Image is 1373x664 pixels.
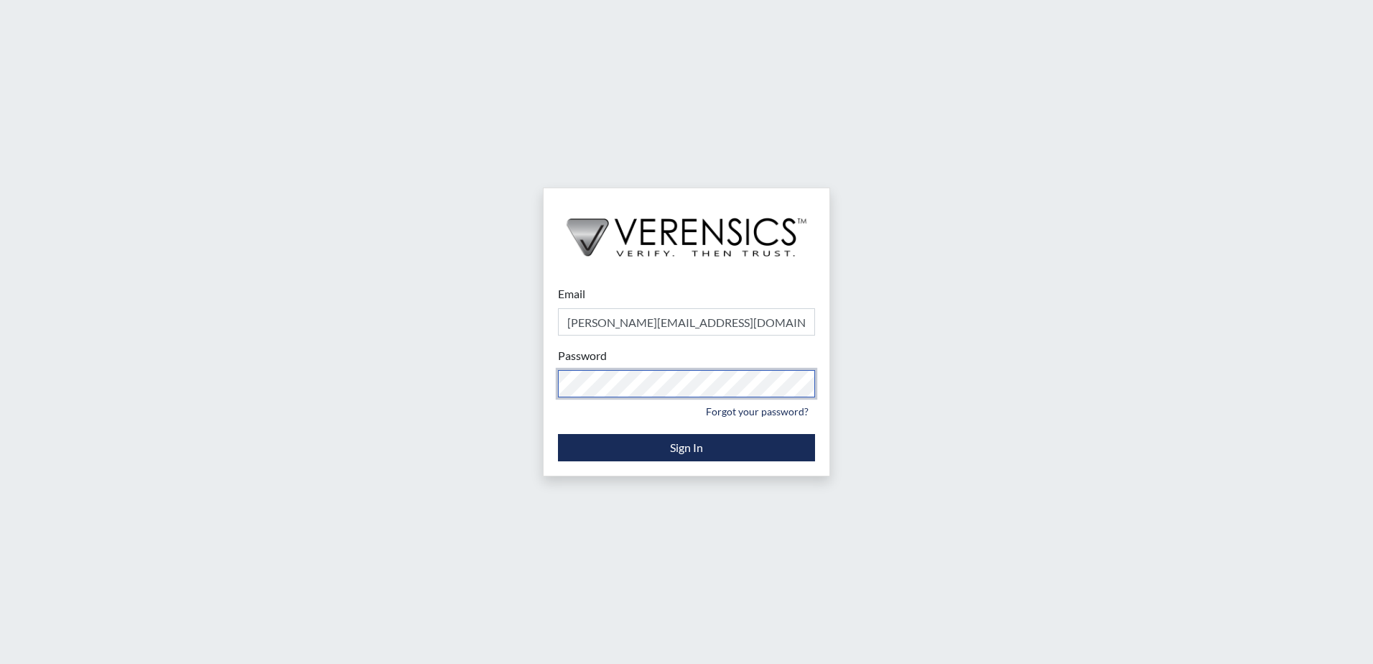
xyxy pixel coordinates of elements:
[558,434,815,461] button: Sign In
[558,308,815,336] input: Email
[558,347,607,364] label: Password
[558,285,585,303] label: Email
[699,400,815,423] a: Forgot your password?
[544,188,829,272] img: logo-wide-black.2aad4157.png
